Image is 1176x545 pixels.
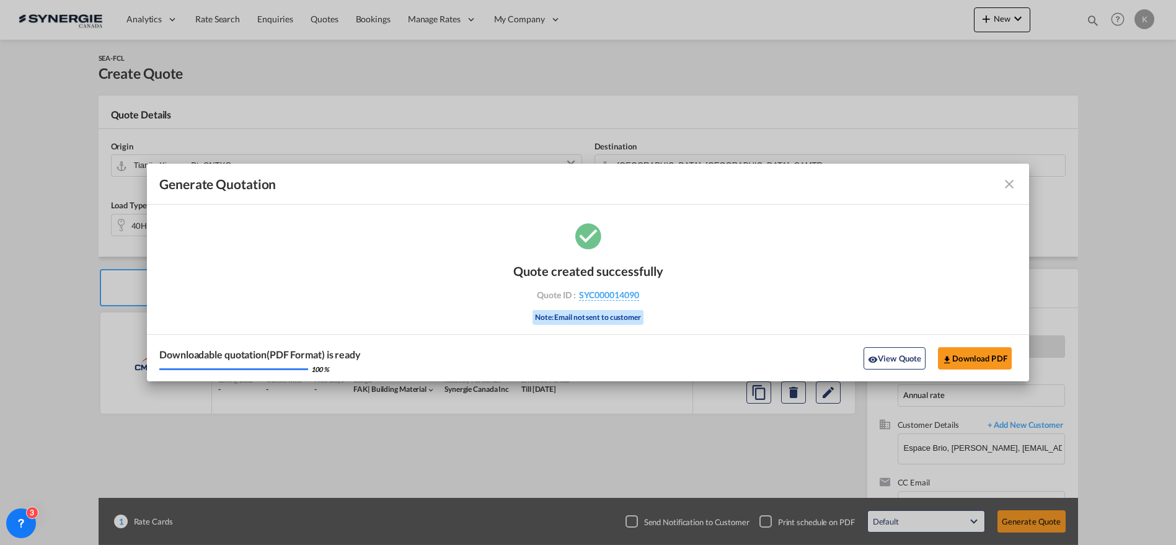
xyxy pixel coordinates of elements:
[868,355,878,365] md-icon: icon-eye
[311,365,329,374] div: 100 %
[159,348,361,361] div: Downloadable quotation(PDF Format) is ready
[159,176,276,192] span: Generate Quotation
[513,264,663,278] div: Quote created successfully
[573,220,604,251] md-icon: icon-checkbox-marked-circle
[942,355,952,365] md-icon: icon-download
[579,290,639,301] span: SYC000014090
[147,164,1029,382] md-dialog: Generate Quotation Quote ...
[1002,177,1017,192] md-icon: icon-close fg-AAA8AD cursor m-0
[533,310,643,326] div: Note: Email not sent to customer
[938,347,1012,370] button: Download PDF
[864,347,926,370] button: icon-eyeView Quote
[516,290,660,301] div: Quote ID :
